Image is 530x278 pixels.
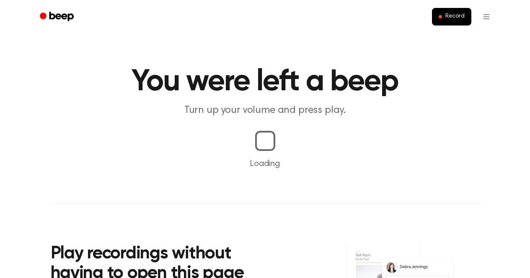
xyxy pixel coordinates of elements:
[10,158,520,170] p: Loading
[445,13,464,20] span: Record
[432,8,471,26] button: Record
[51,67,480,97] h1: You were left a beep
[34,9,81,25] a: Beep
[104,104,426,117] p: Turn up your volume and press play.
[476,7,496,27] button: Open menu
